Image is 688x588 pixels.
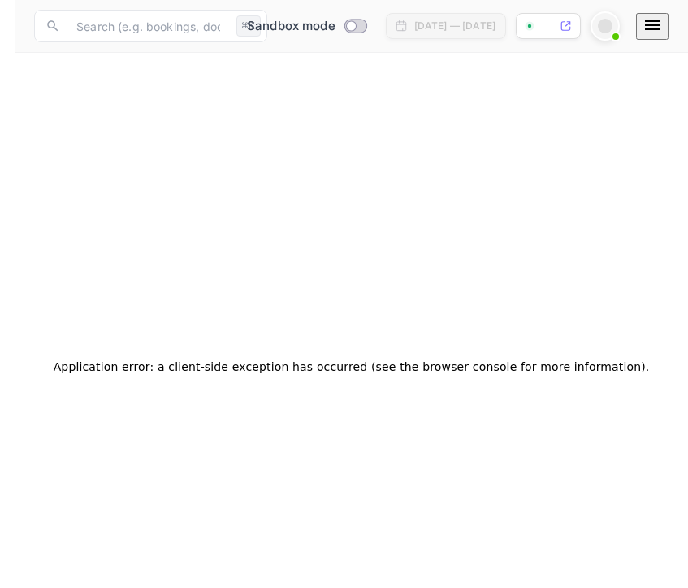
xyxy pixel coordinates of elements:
div: ⌘K [236,15,261,37]
h2: Application error: a client-side exception has occurred (see the browser console for more informa... [54,355,650,378]
input: Search (e.g. bookings, documentation) [67,10,230,42]
span: Sandbox mode [247,17,335,36]
div: Switch to Production mode [240,17,373,36]
div: [DATE] — [DATE] [414,19,495,33]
